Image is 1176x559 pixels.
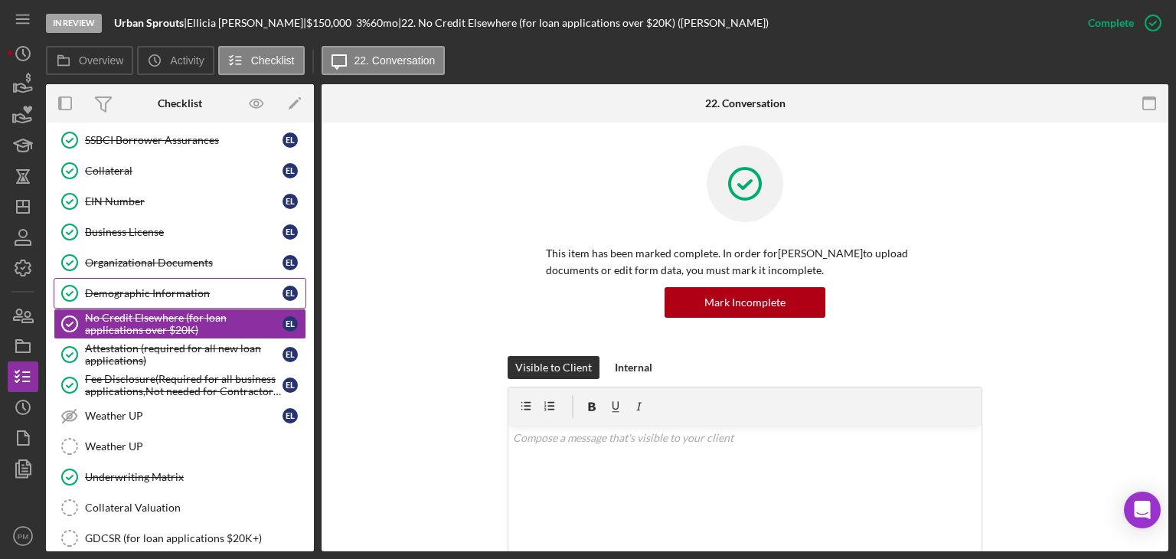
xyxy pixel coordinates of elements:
[54,155,306,186] a: CollateralEL
[85,410,283,422] div: Weather UP
[54,523,306,554] a: GDCSR (for loan applications $20K+)
[546,245,944,279] p: This item has been marked complete. In order for [PERSON_NAME] to upload documents or edit form d...
[283,286,298,301] div: E L
[398,17,769,29] div: | 22. No Credit Elsewhere (for loan applications over $20K) ([PERSON_NAME])
[85,312,283,336] div: No Credit Elsewhere (for loan applications over $20K)
[371,17,398,29] div: 60 mo
[283,255,298,270] div: E L
[1088,8,1134,38] div: Complete
[54,431,306,462] a: Weather UP
[79,54,123,67] label: Overview
[607,356,660,379] button: Internal
[8,521,38,551] button: PM
[356,17,371,29] div: 3 %
[354,54,436,67] label: 22. Conversation
[54,186,306,217] a: EIN NumberEL
[85,195,283,208] div: EIN Number
[85,342,283,367] div: Attestation (required for all new loan applications)
[85,502,305,514] div: Collateral Valuation
[54,492,306,523] a: Collateral Valuation
[85,532,305,544] div: GDCSR (for loan applications $20K+)
[85,165,283,177] div: Collateral
[54,278,306,309] a: Demographic InformationEL
[665,287,825,318] button: Mark Incomplete
[54,339,306,370] a: Attestation (required for all new loan applications)EL
[85,257,283,269] div: Organizational Documents
[283,132,298,148] div: E L
[705,97,786,110] div: 22. Conversation
[170,54,204,67] label: Activity
[85,287,283,299] div: Demographic Information
[114,17,187,29] div: |
[54,462,306,492] a: Underwriting Matrix
[218,46,305,75] button: Checklist
[283,408,298,423] div: E L
[1124,492,1161,528] div: Open Intercom Messenger
[54,247,306,278] a: Organizational DocumentsEL
[54,370,306,400] a: Fee Disclosure(Required for all business applications,Not needed for Contractor loans)EL
[283,163,298,178] div: E L
[158,97,202,110] div: Checklist
[54,309,306,339] a: No Credit Elsewhere (for loan applications over $20K)EL
[515,356,592,379] div: Visible to Client
[322,46,446,75] button: 22. Conversation
[137,46,214,75] button: Activity
[508,356,599,379] button: Visible to Client
[54,400,306,431] a: Weather UPEL
[85,471,305,483] div: Underwriting Matrix
[85,373,283,397] div: Fee Disclosure(Required for all business applications,Not needed for Contractor loans)
[18,532,28,541] text: PM
[283,347,298,362] div: E L
[85,134,283,146] div: SSBCI Borrower Assurances
[283,378,298,393] div: E L
[283,194,298,209] div: E L
[46,14,102,33] div: In Review
[251,54,295,67] label: Checklist
[114,16,184,29] b: Urban Sprouts
[283,316,298,332] div: E L
[54,125,306,155] a: SSBCI Borrower AssurancesEL
[85,440,305,453] div: Weather UP
[615,356,652,379] div: Internal
[704,287,786,318] div: Mark Incomplete
[54,217,306,247] a: Business LicenseEL
[46,46,133,75] button: Overview
[187,17,306,29] div: Ellicia [PERSON_NAME] |
[283,224,298,240] div: E L
[306,16,351,29] span: $150,000
[1073,8,1168,38] button: Complete
[85,226,283,238] div: Business License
